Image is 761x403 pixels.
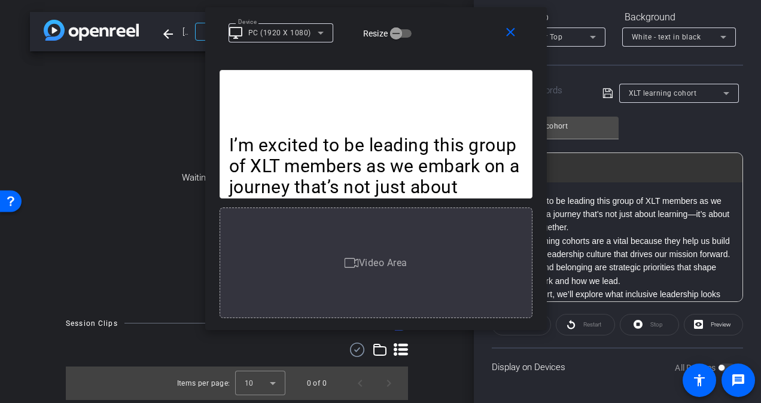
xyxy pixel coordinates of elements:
div: Session Clips [66,317,118,329]
mat-select-trigger: PC (1920 X 1080) [248,29,311,37]
p: I’m excited to be leading this group of XLT members as we embark on a journey that’s not just abo... [229,135,523,239]
button: Previous page [346,369,375,398]
mat-icon: desktop_windows [229,26,243,40]
span: Preview [711,321,731,328]
mat-icon: arrow_back [161,27,175,41]
label: All Devices [675,362,718,374]
p: These learning cohorts are a vital because they help us build the kind of leadership culture that... [504,234,730,261]
p: In this cohort, we’ll explore what inclusive leadership looks like in everyday moments. [504,288,730,315]
div: Background [622,7,736,28]
label: Resize [363,28,391,39]
span: XLT learning cohort [629,89,697,97]
span: [PERSON_NAME]: XLT Learning Cohorts [182,20,188,44]
input: Title [501,119,609,133]
div: 0 of 0 [307,377,327,389]
img: app-logo [44,20,139,41]
span: White - text in black [632,33,701,41]
div: Waiting for subjects to join... [30,51,444,304]
mat-icon: accessibility [692,373,707,387]
mat-label: Device [238,19,257,25]
div: Items per page: [177,377,230,389]
mat-icon: close [503,25,518,40]
p: Inclusion and belonging are strategic priorities that shape how we work and how we lead. [504,261,730,288]
span: Video Area [359,257,407,268]
mat-icon: message [731,373,745,387]
div: Screen Setup [492,7,605,28]
div: Display on Devices [492,347,743,386]
p: I’m excited to be leading this group of XLT members as we embark on a journey that’s not just abo... [504,194,730,234]
button: Next page [375,369,403,398]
